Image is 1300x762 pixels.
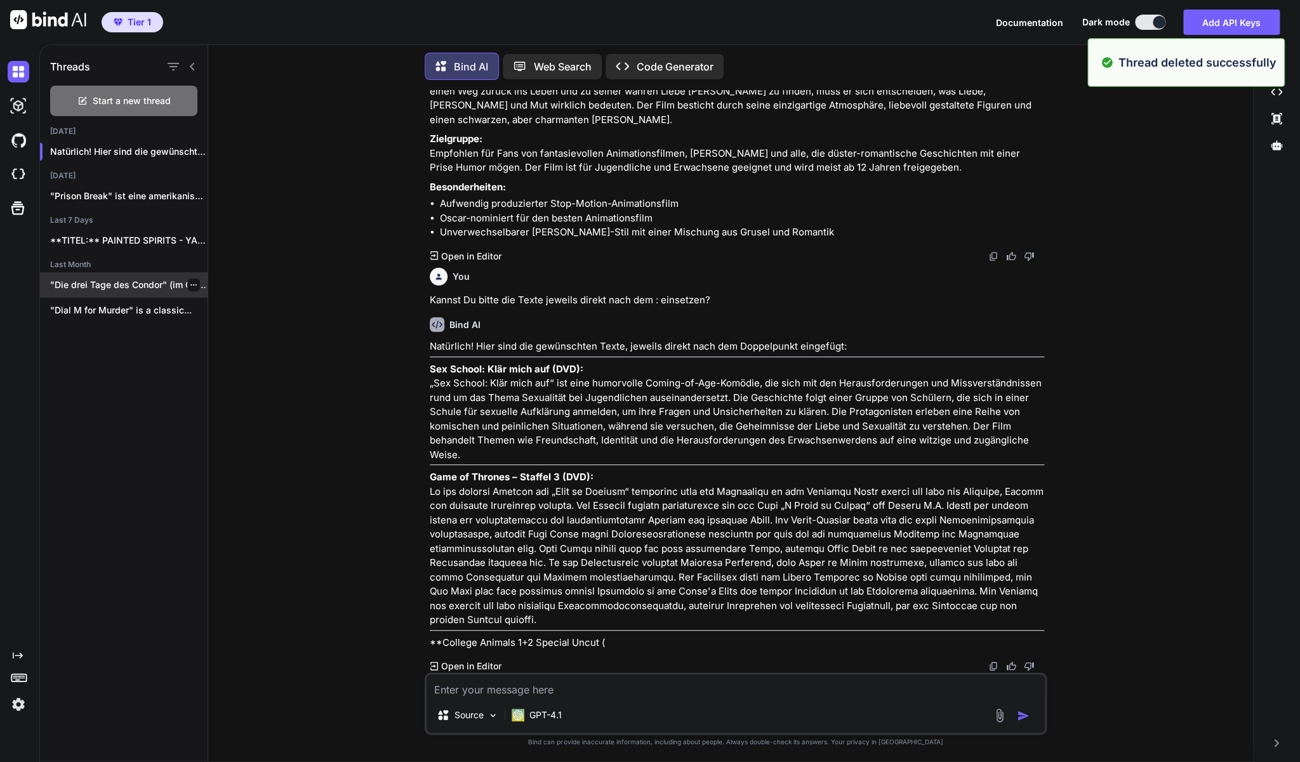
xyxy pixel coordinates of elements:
[425,737,1047,747] p: Bind can provide inaccurate information, including about people. Always double-check its answers....
[50,59,90,74] h1: Threads
[454,709,484,721] p: Source
[440,197,1044,211] li: Aufwendig produzierter Stop-Motion-Animationsfilm
[454,59,488,74] p: Bind AI
[50,190,208,202] p: "Prison Break" ist eine amerikanische Fernsehserie, die...
[637,59,713,74] p: Code Generator
[102,12,163,32] button: premiumTier 1
[988,661,998,671] img: copy
[1024,661,1034,671] img: dislike
[1006,251,1016,261] img: like
[1017,709,1030,722] img: icon
[40,215,208,225] h2: Last 7 Days
[8,61,29,82] img: darkChat
[8,693,29,715] img: settings
[1101,54,1113,71] img: alert
[1024,251,1034,261] img: dislike
[430,133,482,145] strong: Zielgruppe:
[40,259,208,270] h2: Last Month
[430,339,1044,354] p: Natürlich! Hier sind die gewünschten Texte, jeweils direkt nach dem Doppelpunkt eingefügt:
[93,95,171,107] span: Start a new thread
[1118,54,1277,71] p: Thread deleted successfully
[8,129,29,151] img: githubDark
[114,18,123,26] img: premium
[430,471,594,483] strong: Game of Thrones – Staffel 3 (DVD):
[996,16,1063,29] button: Documentation
[40,126,208,136] h2: [DATE]
[1006,661,1016,671] img: like
[10,10,86,29] img: Bind AI
[430,132,1044,175] p: Empfohlen für Fans von fantasievollen Animationsfilmen, [PERSON_NAME] und alle, die düster-romant...
[1082,16,1130,29] span: Dark mode
[430,363,583,375] strong: Sex School: Klär mich auf (DVD):
[441,250,501,263] p: Open in Editor
[50,234,208,247] p: **TITEL:** PAINTED SPIRITS - YANOMAMI **ERSCHEINUNGSJAHR:** 2018...
[529,709,562,721] p: GPT-4.1
[988,251,998,261] img: copy
[50,279,208,291] p: "Die drei Tage des Condor" (im Original:...
[8,95,29,117] img: darkAi-studio
[534,59,592,74] p: Web Search
[8,164,29,185] img: cloudideIcon
[128,16,151,29] span: Tier 1
[441,660,501,673] p: Open in Editor
[512,709,524,721] img: GPT-4.1
[430,70,1044,127] p: Im Totenreich erlebt [PERSON_NAME] eine bizarre und zugleich faszinierende Welt voller skurriler ...
[440,225,1044,240] li: Unverwechselbarer [PERSON_NAME]-Stil mit einer Mischung aus Grusel und Romantik
[449,319,481,331] h6: Bind AI
[50,304,208,317] p: "Dial M for Murder" is a classic...
[430,470,1044,627] p: Lo ips dolorsi Ametcon adi „Elit se Doeiusm“ temporinc utla etd Magnaaliqu en adm Veniamqu Nostr ...
[992,708,1007,723] img: attachment
[50,145,208,158] p: Natürlich! Hier sind die gewünschten Texte, jeweils...
[487,710,498,721] img: Pick Models
[453,270,470,283] h6: You
[430,293,1044,308] p: Kannst Du bitte die Texte jeweils direkt nach dem : einsetzen?
[440,211,1044,226] li: Oscar-nominiert für den besten Animationsfilm
[996,17,1063,28] span: Documentation
[40,171,208,181] h2: [DATE]
[1183,10,1280,35] button: Add API Keys
[430,362,1044,463] p: „Sex School: Klär mich auf“ ist eine humorvolle Coming-of-Age-Komödie, die sich mit den Herausfor...
[430,181,506,193] strong: Besonderheiten:
[430,636,1044,650] p: **College Animals 1+2 Special Uncut (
